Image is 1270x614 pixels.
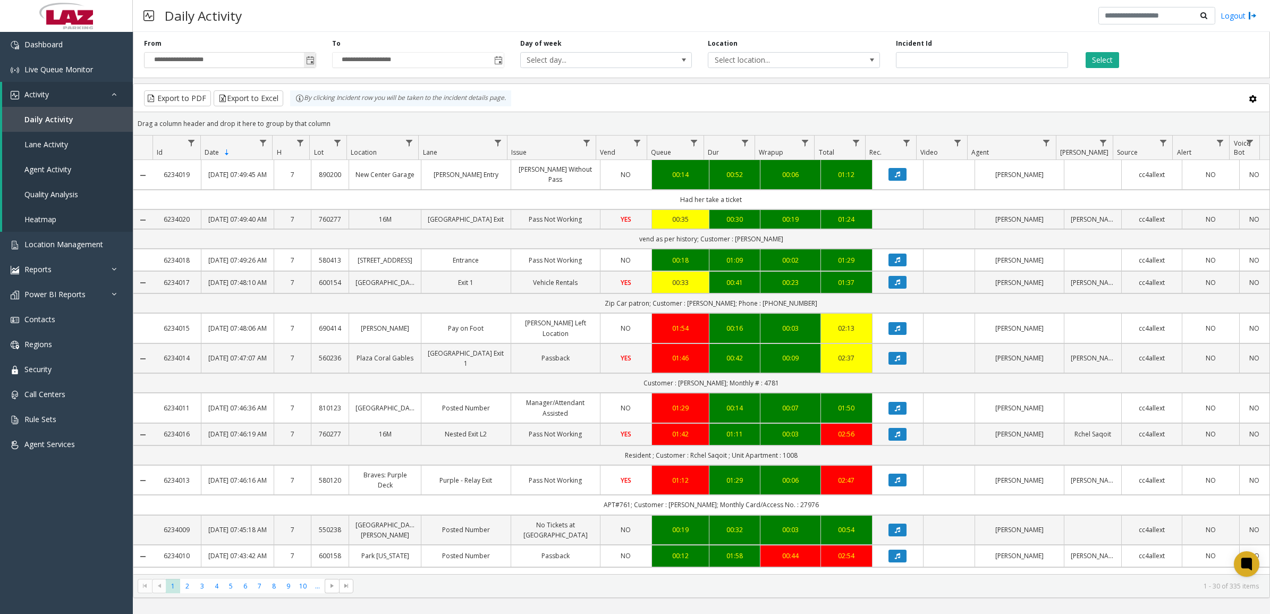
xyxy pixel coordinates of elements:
span: Lane Activity [24,139,68,149]
a: 02:13 [827,323,866,333]
div: 01:29 [827,255,866,265]
a: 16M [355,214,414,224]
a: 6234017 [159,277,194,288]
div: 00:06 [767,475,814,485]
a: [DATE] 07:48:10 AM [208,277,267,288]
a: Pass Not Working [518,475,594,485]
a: [DATE] 07:45:18 AM [208,525,267,535]
a: 6234009 [159,525,194,535]
div: 00:19 [658,525,702,535]
a: NO [1189,475,1233,485]
a: [DATE] 07:47:07 AM [208,353,267,363]
img: logout [1248,10,1257,21]
div: 00:03 [767,323,814,333]
a: [PERSON_NAME] [981,277,1057,288]
a: Collapse Details [133,355,153,363]
a: New Center Garage [355,170,414,180]
a: Purple - Relay Exit [428,475,504,485]
div: 00:23 [767,277,814,288]
a: cc4allext [1128,353,1175,363]
a: NO [1189,277,1233,288]
a: NO [1246,525,1263,535]
label: From [144,39,162,48]
a: 00:06 [767,170,814,180]
a: 00:09 [767,353,814,363]
div: 01:42 [658,429,702,439]
a: Braves: Purple Deck [355,470,414,490]
a: cc4allext [1128,323,1175,333]
a: 00:42 [716,353,754,363]
div: 00:03 [767,525,814,535]
a: No Tickets at [GEOGRAPHIC_DATA] [518,520,594,540]
img: 'icon' [11,291,19,299]
div: 01:12 [827,170,866,180]
a: 00:07 [767,403,814,413]
div: 01:54 [658,323,702,333]
a: 7 [281,214,305,224]
div: 02:56 [827,429,866,439]
a: Alert Filter Menu [1213,136,1227,150]
a: 16M [355,429,414,439]
a: 01:12 [658,475,702,485]
a: [PERSON_NAME] Left Location [518,318,594,338]
a: 7 [281,551,305,561]
span: YES [621,354,631,363]
a: 6234020 [159,214,194,224]
button: Export to PDF [144,90,211,106]
label: Location [708,39,738,48]
a: [DATE] 07:49:45 AM [208,170,267,180]
td: Zip Car patron; Customer : [PERSON_NAME]; Phone : [PHONE_NUMBER] [153,293,1269,313]
td: Customer : [PERSON_NAME]; Monthly # : 4781 [153,373,1269,393]
a: 7 [281,353,305,363]
span: Agent Activity [24,164,71,174]
a: Rchel Saqoit [1071,429,1115,439]
div: 01:11 [716,429,754,439]
div: 00:54 [827,525,866,535]
img: infoIcon.svg [295,94,304,103]
a: NO [1189,353,1233,363]
a: 00:19 [767,214,814,224]
div: 00:03 [767,429,814,439]
td: Had her take a ticket [153,190,1269,209]
a: [PERSON_NAME] [981,170,1057,180]
div: 00:32 [716,525,754,535]
a: 01:37 [827,277,866,288]
a: Dur Filter Menu [738,136,752,150]
a: Agent Filter Menu [1039,136,1054,150]
a: [PERSON_NAME] Without Pass [518,164,594,184]
img: 'icon' [11,416,19,424]
label: Day of week [520,39,562,48]
span: Power BI Reports [24,289,86,299]
a: 6234013 [159,475,194,485]
a: 6234010 [159,551,194,561]
span: NO [621,170,631,179]
div: 01:50 [827,403,866,413]
span: YES [621,476,631,485]
a: 01:29 [716,475,754,485]
a: [DATE] 07:49:26 AM [208,255,267,265]
a: Total Filter Menu [849,136,863,150]
span: Daily Activity [24,114,73,124]
span: Regions [24,339,52,349]
button: Select [1086,52,1119,68]
span: Dashboard [24,39,63,49]
a: 7 [281,525,305,535]
td: Resident ; Customer : Rchel Saqoit ; Unit Apartment : 1008 [153,445,1269,465]
div: 02:47 [827,475,866,485]
a: Plaza Coral Gables [355,353,414,363]
a: NO [1246,353,1263,363]
a: Collapse Details [133,216,153,224]
a: NO [607,403,645,413]
a: YES [607,475,645,485]
div: 00:52 [716,170,754,180]
a: 01:29 [658,403,702,413]
img: 'icon' [11,91,19,99]
a: 00:14 [716,403,754,413]
a: [PERSON_NAME] [981,475,1057,485]
a: Date Filter Menu [256,136,270,150]
span: Call Centers [24,389,65,399]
